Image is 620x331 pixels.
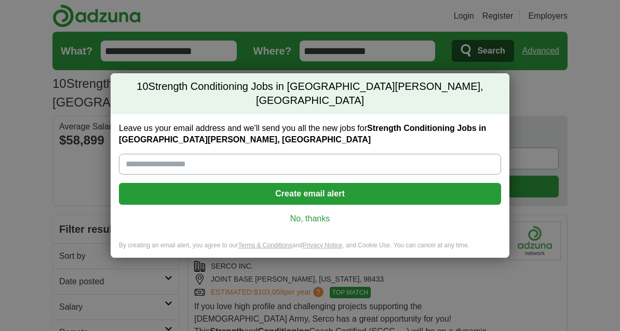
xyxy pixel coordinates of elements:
h2: Strength Conditioning Jobs in [GEOGRAPHIC_DATA][PERSON_NAME], [GEOGRAPHIC_DATA] [111,73,509,114]
label: Leave us your email address and we'll send you all the new jobs for [119,123,501,145]
div: By creating an email alert, you agree to our and , and Cookie Use. You can cancel at any time. [111,241,509,258]
strong: Strength Conditioning Jobs in [GEOGRAPHIC_DATA][PERSON_NAME], [GEOGRAPHIC_DATA] [119,124,486,144]
button: Create email alert [119,183,501,205]
a: Privacy Notice [303,242,343,249]
a: Terms & Conditions [238,242,292,249]
a: No, thanks [127,213,493,224]
span: 10 [137,80,148,94]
